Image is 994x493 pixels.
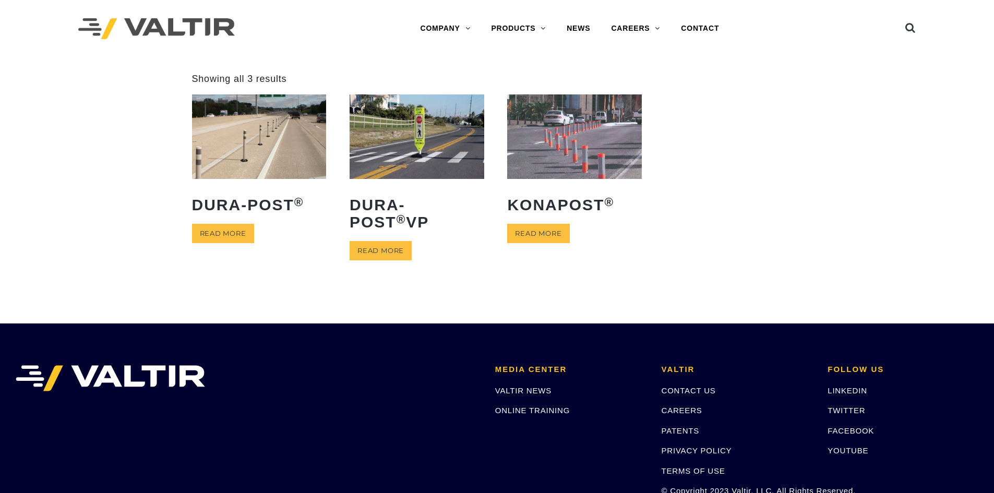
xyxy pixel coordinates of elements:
a: FACEBOOK [828,426,874,435]
a: Read more about “KonaPost®” [507,224,569,243]
a: Read more about “Dura-Post® VP” [350,241,412,260]
a: Dura-Post®VP [350,94,484,238]
a: VALTIR NEWS [495,386,552,395]
sup: ® [294,196,304,209]
h2: VALTIR [662,365,812,374]
a: KonaPost® [507,94,642,221]
h2: KonaPost [507,188,642,221]
img: VALTIR [16,365,205,391]
a: YOUTUBE [828,446,868,455]
a: PRODUCTS [481,18,556,39]
h2: Dura-Post [192,188,327,221]
sup: ® [397,213,406,226]
a: CONTACT US [662,386,716,395]
a: NEWS [556,18,601,39]
sup: ® [604,196,614,209]
a: COMPANY [410,18,481,39]
h2: FOLLOW US [828,365,978,374]
a: LINKEDIN [828,386,867,395]
a: TERMS OF USE [662,466,725,475]
a: PRIVACY POLICY [662,446,732,455]
a: CAREERS [601,18,670,39]
h2: Dura-Post VP [350,188,484,238]
a: CONTACT [670,18,729,39]
a: Dura-Post® [192,94,327,221]
a: TWITTER [828,406,865,415]
p: Showing all 3 results [192,73,287,85]
a: PATENTS [662,426,700,435]
img: Valtir [78,18,235,40]
a: Read more about “Dura-Post®” [192,224,254,243]
h2: MEDIA CENTER [495,365,646,374]
a: CAREERS [662,406,702,415]
a: ONLINE TRAINING [495,406,570,415]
